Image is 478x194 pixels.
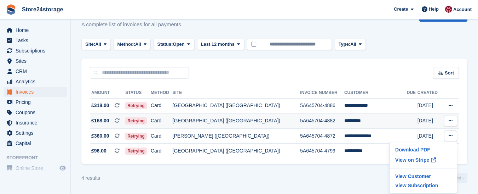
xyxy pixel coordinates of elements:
th: Customer [344,87,407,99]
span: All [95,41,101,48]
span: Sites [16,56,58,66]
a: View Subscription [392,181,454,190]
td: [GEOGRAPHIC_DATA] ([GEOGRAPHIC_DATA]) [173,144,300,159]
span: Last 12 months [201,41,235,48]
td: Card [151,113,173,129]
a: Download PDF [392,145,454,154]
a: Store24storage [19,4,66,15]
span: Account [453,6,472,13]
span: Subscriptions [16,46,58,56]
td: [DATE] [417,128,442,144]
span: Tasks [16,35,58,45]
span: Status: [157,41,173,48]
a: menu [4,118,67,128]
th: Site [173,87,300,99]
span: Method: [117,41,136,48]
span: Help [429,6,439,13]
span: All [135,41,141,48]
th: Due [407,87,417,99]
span: £318.00 [91,102,109,109]
a: menu [4,107,67,117]
a: menu [4,87,67,97]
td: Card [151,98,173,113]
span: Storefront [6,154,70,161]
span: £360.00 [91,132,109,140]
span: Coupons [16,107,58,117]
a: menu [4,56,67,66]
th: Method [151,87,173,99]
button: Method: All [114,39,151,50]
span: Create [394,6,408,13]
th: Status [125,87,151,99]
span: Open [173,41,185,48]
a: menu [4,66,67,76]
span: Type: [339,41,351,48]
span: All [350,41,356,48]
a: menu [4,35,67,45]
a: Next [449,173,467,183]
span: Insurance [16,118,58,128]
button: Type: All [335,39,366,50]
a: menu [4,163,67,173]
span: Settings [16,128,58,138]
a: menu [4,25,67,35]
td: [GEOGRAPHIC_DATA] ([GEOGRAPHIC_DATA]) [173,98,300,113]
button: Status: Open [153,39,194,50]
td: Card [151,128,173,144]
td: 5A645704-4886 [300,98,344,113]
span: Online Store [16,163,58,173]
span: Home [16,25,58,35]
span: Retrying [125,117,147,124]
button: Site: All [81,39,111,50]
th: Amount [90,87,125,99]
td: [GEOGRAPHIC_DATA] ([GEOGRAPHIC_DATA]) [173,113,300,129]
a: Preview store [58,164,67,172]
span: £168.00 [91,117,109,124]
th: Invoice Number [300,87,344,99]
td: 5A645704-4872 [300,128,344,144]
a: menu [4,138,67,148]
td: [DATE] [417,98,442,113]
img: stora-icon-8386f47178a22dfd0bd8f6a31ec36ba5ce8667c1dd55bd0f319d3a0aa187defe.svg [6,4,16,15]
span: Capital [16,138,58,148]
span: Pricing [16,97,58,107]
button: Last 12 months [197,39,244,50]
td: [PERSON_NAME] ([GEOGRAPHIC_DATA]) [173,128,300,144]
a: View Customer [392,172,454,181]
span: Site: [85,41,95,48]
th: Created [417,87,442,99]
span: Invoices [16,87,58,97]
a: menu [4,128,67,138]
td: Card [151,144,173,159]
td: 5A645704-4882 [300,113,344,129]
span: CRM [16,66,58,76]
img: Mandy Huges [445,6,452,13]
a: menu [4,97,67,107]
span: £96.00 [91,147,106,155]
span: Retrying [125,148,147,155]
p: A complete list of invoices for all payments [81,21,181,29]
a: View on Stripe [392,154,454,166]
span: Sort [445,70,454,77]
span: Retrying [125,133,147,140]
span: Analytics [16,77,58,87]
span: Retrying [125,102,147,109]
a: menu [4,77,67,87]
a: menu [4,46,67,56]
td: [DATE] [417,113,442,129]
div: 4 results [81,174,100,182]
td: 5A645704-4799 [300,144,344,159]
